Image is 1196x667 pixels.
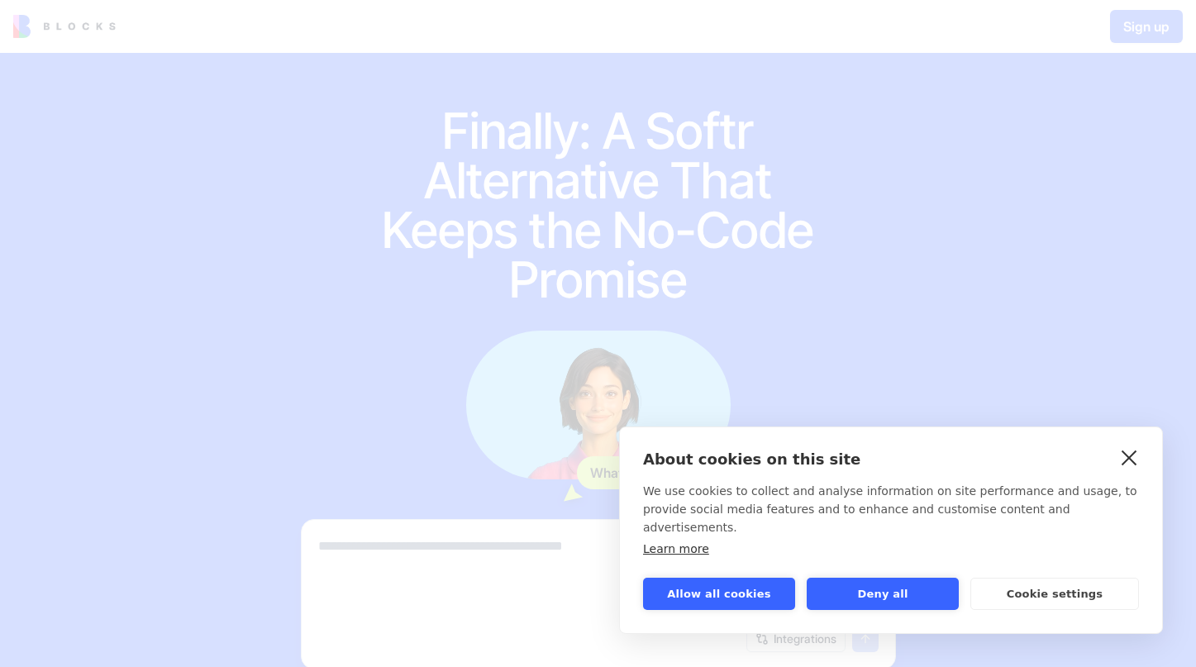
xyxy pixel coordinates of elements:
[643,450,860,468] strong: About cookies on this site
[643,542,709,555] a: Learn more
[643,578,795,610] button: Allow all cookies
[807,578,959,610] button: Deny all
[643,482,1139,536] p: We use cookies to collect and analyse information on site performance and usage, to provide socia...
[1117,444,1142,470] a: close
[970,578,1139,610] button: Cookie settings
